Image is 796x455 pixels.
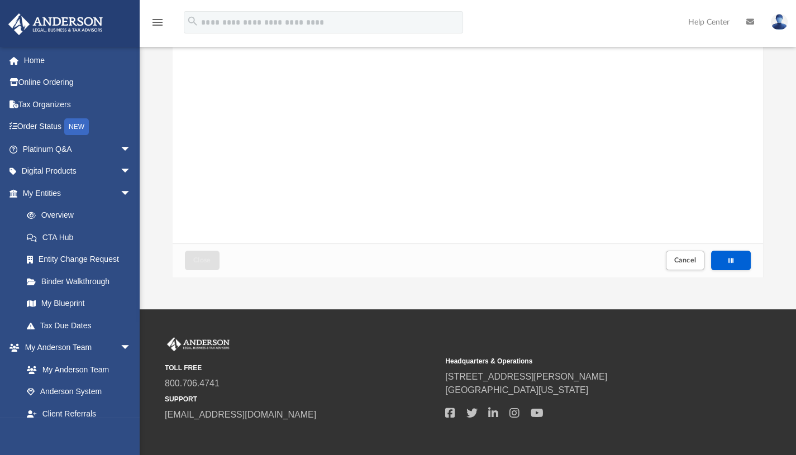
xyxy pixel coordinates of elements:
a: Tax Due Dates [16,314,148,337]
a: My Anderson Teamarrow_drop_down [8,337,142,359]
button: Close [185,251,220,270]
img: Anderson Advisors Platinum Portal [165,337,232,352]
div: NEW [64,118,89,135]
a: [EMAIL_ADDRESS][DOMAIN_NAME] [165,410,316,419]
a: 800.706.4741 [165,379,220,388]
small: TOLL FREE [165,363,437,373]
a: Home [8,49,148,71]
img: Anderson Advisors Platinum Portal [5,13,106,35]
a: Order StatusNEW [8,116,148,138]
span: arrow_drop_down [120,182,142,205]
span: arrow_drop_down [120,138,142,161]
a: My Entitiesarrow_drop_down [8,182,148,204]
button: Cancel [666,251,705,270]
i: menu [151,16,164,29]
a: Digital Productsarrow_drop_down [8,160,148,183]
a: Tax Organizers [8,93,148,116]
a: [GEOGRAPHIC_DATA][US_STATE] [445,385,588,395]
a: My Blueprint [16,293,142,315]
a: Client Referrals [16,403,142,425]
span: Close [193,257,211,264]
a: [STREET_ADDRESS][PERSON_NAME] [445,372,607,381]
span: arrow_drop_down [120,337,142,360]
a: My Anderson Team [16,358,137,381]
a: CTA Hub [16,226,148,248]
a: Entity Change Request [16,248,148,271]
span: Cancel [674,257,697,264]
a: Platinum Q&Aarrow_drop_down [8,138,148,160]
a: Online Ordering [8,71,148,94]
a: menu [151,21,164,29]
a: Binder Walkthrough [16,270,148,293]
small: Headquarters & Operations [445,356,718,366]
a: Anderson System [16,381,142,403]
span: arrow_drop_down [120,160,142,183]
img: User Pic [771,14,788,30]
i: search [187,15,199,27]
a: Overview [16,204,148,227]
small: SUPPORT [165,394,437,404]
